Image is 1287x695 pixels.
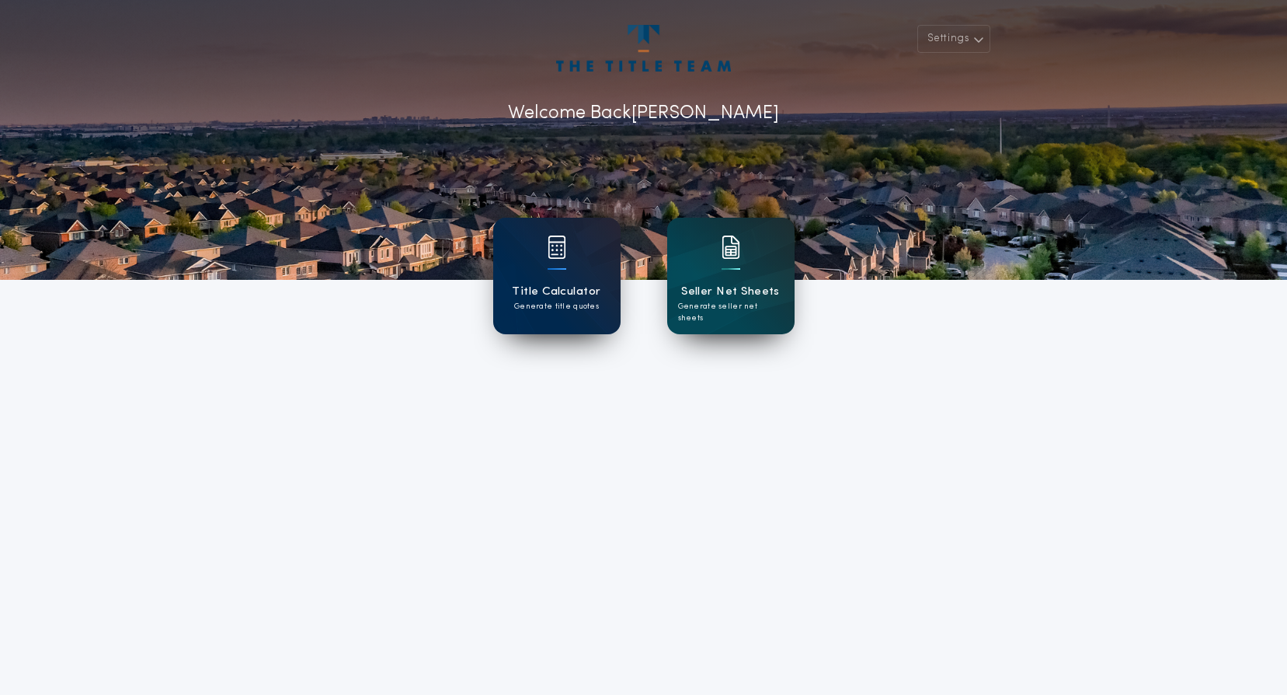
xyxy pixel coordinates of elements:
[917,25,990,53] button: Settings
[678,301,784,324] p: Generate seller net sheets
[508,100,779,127] p: Welcome Back [PERSON_NAME]
[667,218,795,334] a: card iconSeller Net SheetsGenerate seller net sheets
[722,236,740,259] img: card icon
[493,218,621,334] a: card iconTitle CalculatorGenerate title quotes
[548,236,566,259] img: card icon
[514,301,599,313] p: Generate title quotes
[512,283,600,301] h1: Title Calculator
[681,283,780,301] h1: Seller Net Sheets
[556,25,730,72] img: account-logo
